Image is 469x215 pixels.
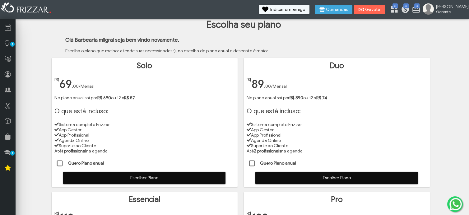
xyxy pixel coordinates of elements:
span: 0 [414,3,420,8]
span: 0 [392,3,398,8]
strong: R$ 74 [316,95,327,100]
li: App Profissional [247,133,427,138]
strong: Quero Plano anual [260,161,296,166]
h1: Essencial [54,195,235,204]
li: Agenda Online [247,138,427,143]
span: [PERSON_NAME] [436,4,464,9]
strong: Quero Plano anual [68,161,104,166]
strong: R$ 890 [290,95,303,100]
span: ,00 [72,84,79,89]
h3: Olá Barbearia milgral seja bem vindo novamente. [65,37,467,43]
span: Comandas [326,7,348,12]
li: Suporte ao Cliente [247,143,427,148]
h1: Pro [247,195,427,204]
a: 0 [401,5,407,15]
li: Agenda Online [54,138,235,143]
li: Suporte ao Cliente [54,143,235,148]
span: Escolher Plano [67,173,221,183]
p: No plano anual sai por ou 12 x [247,95,427,100]
h1: O que está incluso: [54,107,235,115]
a: 0 [390,5,396,15]
h1: O que está incluso: [247,107,427,115]
span: 1 [10,151,15,156]
li: Até na agenda [247,148,427,154]
span: /Mensal [79,84,95,89]
span: 89 [252,77,264,91]
li: App Profissional [54,133,235,138]
span: 0 [403,3,409,8]
li: Sistema completo Frizzar [54,122,235,127]
button: Indicar um amigo [259,5,309,14]
h1: Escolha seu plano [21,19,467,30]
li: App Gestor [247,127,427,133]
li: Sistema completo Frizzar [247,122,427,127]
button: Escolher Plano [255,172,418,184]
span: Escolher Plano [260,173,413,183]
h1: Solo [54,61,235,70]
span: Indicar um amigo [270,7,305,12]
span: Gaveta [365,7,381,12]
strong: R$ 57 [124,95,135,100]
button: Gaveta [354,5,385,14]
a: 0 [412,5,418,15]
a: [PERSON_NAME] Gerente [423,3,466,16]
strong: R$ 690 [97,95,111,100]
li: Até na agenda [54,148,235,154]
span: R$ [247,77,252,82]
button: Escolher Plano [63,172,225,184]
span: Gerente [436,9,464,14]
p: No plano anual sai por ou 12 x [54,95,235,100]
span: /Mensal [271,84,287,89]
span: ,00 [264,84,271,89]
span: 69 [59,77,72,91]
li: App Gestor [54,127,235,133]
h1: Duo [247,61,427,70]
p: Escolha o plano que melhor atende suas necessidades :), na escolha do plano anual o desconto é ma... [65,48,467,54]
strong: 1 profissional [62,148,86,154]
button: Comandas [315,5,352,14]
img: whatsapp.png [448,197,463,212]
strong: 2 profissionais [254,148,281,154]
span: R$ [54,77,59,82]
span: 1 [10,42,15,47]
